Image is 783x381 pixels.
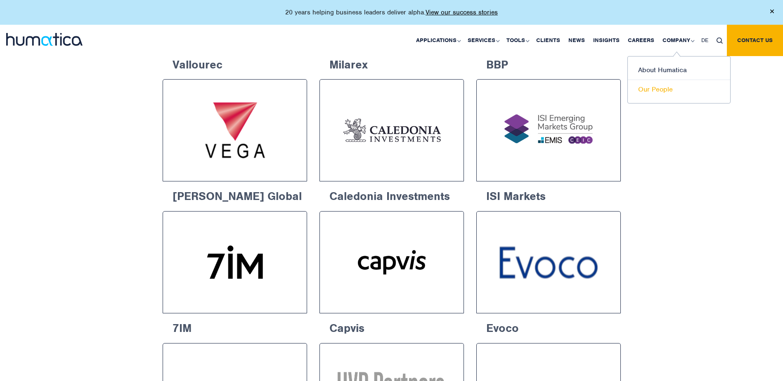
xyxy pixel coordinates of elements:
[628,61,730,80] a: About Humatica
[492,227,605,298] img: Evoco
[532,25,564,56] a: Clients
[697,25,712,56] a: DE
[628,80,730,99] a: Our People
[492,95,605,166] img: ISI Markets
[476,313,621,340] h6: Evoco
[335,227,448,298] img: Capvis
[476,50,621,76] h6: BBP
[163,181,307,208] h6: [PERSON_NAME] Global
[426,8,498,16] a: View our success stories
[6,33,83,46] img: logo
[717,38,723,44] img: search_icon
[464,25,502,56] a: Services
[658,25,697,56] a: Company
[163,313,307,340] h6: 7IM
[624,25,658,56] a: Careers
[476,181,621,208] h6: ISI Markets
[319,50,464,76] h6: Milarex
[502,25,532,56] a: Tools
[727,25,783,56] a: Contact us
[178,95,291,166] img: Vega Global
[589,25,624,56] a: Insights
[178,227,291,298] img: 7IM
[319,181,464,208] h6: Caledonia Investments
[163,50,307,76] h6: Vallourec
[285,8,498,16] p: 20 years helping business leaders deliver alpha.
[412,25,464,56] a: Applications
[564,25,589,56] a: News
[335,95,448,166] img: Caledonia Investments
[319,313,464,340] h6: Capvis
[701,37,708,44] span: DE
